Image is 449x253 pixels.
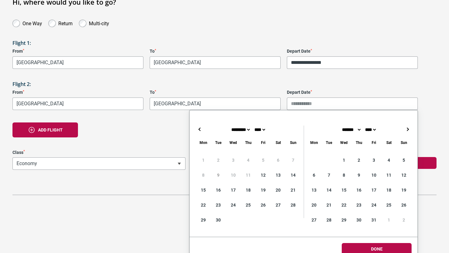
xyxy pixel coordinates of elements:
div: 1 [381,212,396,227]
span: Melbourne, Australia [13,57,143,69]
div: 30 [351,212,366,227]
div: Friday [256,139,271,146]
div: Monday [307,139,321,146]
div: 20 [271,183,286,198]
span: Economy [13,158,185,169]
div: 29 [196,212,211,227]
label: Multi-city [89,19,109,26]
div: 23 [211,198,226,212]
label: To [150,90,281,95]
div: 7 [321,168,336,183]
div: 10 [366,168,381,183]
div: 13 [307,183,321,198]
div: 16 [211,183,226,198]
span: Melbourne, Australia [12,56,143,69]
div: 21 [321,198,336,212]
label: To [150,49,281,54]
div: 27 [271,198,286,212]
div: 15 [336,183,351,198]
button: → [404,126,411,133]
div: 26 [256,198,271,212]
label: From [12,90,143,95]
div: 8 [336,168,351,183]
div: 25 [381,198,396,212]
h3: Flight 2: [12,81,437,87]
label: Depart Date [287,49,418,54]
div: Friday [366,139,381,146]
span: Singapore, Singapore [150,56,281,69]
div: 24 [366,198,381,212]
label: From [12,49,143,54]
div: 17 [366,183,381,198]
span: Singapore, Singapore [150,57,280,69]
div: Thursday [351,139,366,146]
div: 6 [307,168,321,183]
span: Kuala Lumpur, Malaysia [13,98,143,110]
div: 2 [396,212,411,227]
div: 28 [321,212,336,227]
div: Sunday [286,139,301,146]
div: 5 [396,153,411,168]
div: 25 [241,198,256,212]
div: 14 [286,168,301,183]
div: 24 [226,198,241,212]
div: 18 [241,183,256,198]
button: Add flight [12,122,78,137]
div: 30 [211,212,226,227]
div: Sunday [396,139,411,146]
span: Kuala Lumpur, Malaysia [12,98,143,110]
div: 19 [256,183,271,198]
div: 21 [286,183,301,198]
div: 26 [396,198,411,212]
div: 3 [366,153,381,168]
div: Saturday [381,139,396,146]
div: Tuesday [321,139,336,146]
div: 17 [226,183,241,198]
div: 12 [256,168,271,183]
div: Monday [196,139,211,146]
div: 22 [196,198,211,212]
label: One Way [22,19,42,26]
div: Wednesday [336,139,351,146]
div: 15 [196,183,211,198]
div: 22 [336,198,351,212]
div: Tuesday [211,139,226,146]
div: 9 [351,168,366,183]
div: Thursday [241,139,256,146]
div: 31 [366,212,381,227]
div: 29 [336,212,351,227]
div: 23 [351,198,366,212]
div: 27 [307,212,321,227]
div: 28 [286,198,301,212]
div: 16 [351,183,366,198]
span: Melbourne, Australia [150,98,280,110]
div: 19 [396,183,411,198]
div: 4 [381,153,396,168]
div: 2 [351,153,366,168]
span: Economy [12,157,186,170]
div: 20 [307,198,321,212]
div: 1 [336,153,351,168]
h3: Flight 1: [12,40,437,46]
div: 12 [396,168,411,183]
div: 11 [381,168,396,183]
div: Saturday [271,139,286,146]
div: 14 [321,183,336,198]
label: Depart Date [287,90,418,95]
button: ← [196,126,203,133]
div: Wednesday [226,139,241,146]
span: Melbourne, Australia [150,98,281,110]
label: Return [58,19,73,26]
div: 13 [271,168,286,183]
label: Class [12,150,186,155]
div: 18 [381,183,396,198]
